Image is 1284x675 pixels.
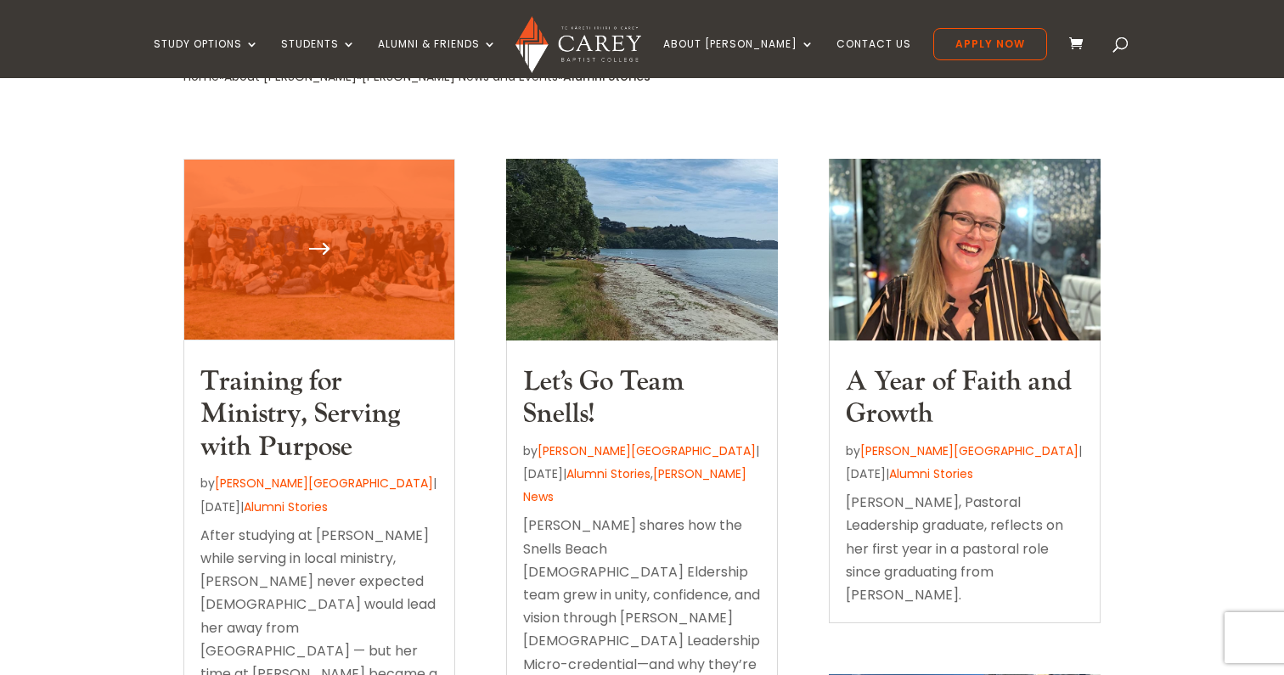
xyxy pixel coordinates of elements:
[362,68,558,85] a: [PERSON_NAME] News and Events
[378,38,497,78] a: Alumni & Friends
[538,442,756,459] a: [PERSON_NAME][GEOGRAPHIC_DATA]
[183,159,455,340] img: Training for Ministry, Serving with Purpose
[154,38,259,78] a: Study Options
[829,159,1101,340] img: A Year of Faith and Growth
[200,472,438,518] p: by | |
[224,68,357,85] a: About [PERSON_NAME]
[846,491,1084,606] p: [PERSON_NAME], Pastoral Leadership graduate, reflects on her first year in a pastoral role since ...
[933,28,1047,60] a: Apply Now
[200,498,240,515] span: [DATE]
[846,465,886,482] span: [DATE]
[846,440,1084,486] p: by | |
[889,465,973,482] a: Alumni Stories
[523,465,563,482] span: [DATE]
[523,364,684,431] a: Let’s Go Team Snells!
[506,159,778,340] img: Let’s Go Team Snells!
[523,440,761,509] p: by | | ,
[281,38,356,78] a: Students
[566,465,650,482] a: Alumni Stories
[515,16,640,73] img: Carey Baptist College
[200,364,400,464] a: Training for Ministry, Serving with Purpose
[836,38,911,78] a: Contact Us
[183,68,219,85] a: Home
[846,364,1073,431] a: A Year of Faith and Growth
[215,475,433,492] a: [PERSON_NAME][GEOGRAPHIC_DATA]
[663,38,814,78] a: About [PERSON_NAME]
[244,498,328,515] a: Alumni Stories
[860,442,1078,459] a: [PERSON_NAME][GEOGRAPHIC_DATA]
